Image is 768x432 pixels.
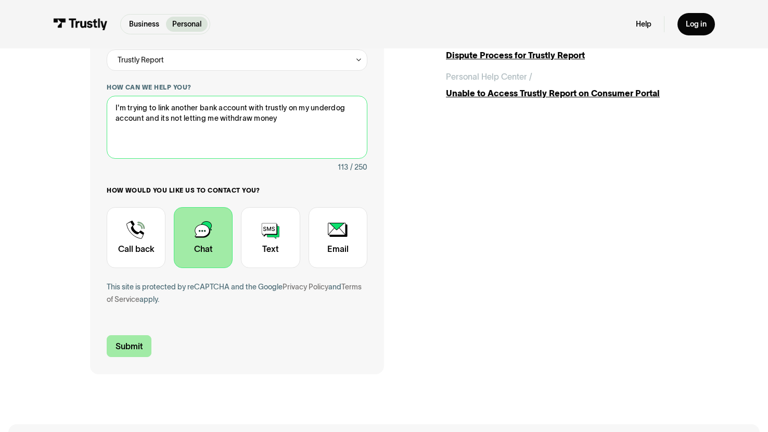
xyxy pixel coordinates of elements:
[107,83,367,92] label: How can we help you?
[686,19,707,29] div: Log in
[636,19,651,29] a: Help
[283,283,328,291] a: Privacy Policy
[338,161,348,173] div: 113
[446,70,532,83] div: Personal Help Center /
[107,49,367,70] div: Trustly Report
[123,17,165,32] a: Business
[107,281,367,306] div: This site is protected by reCAPTCHA and the Google and apply.
[350,161,367,173] div: / 250
[172,19,201,30] p: Personal
[129,19,159,30] p: Business
[107,186,367,195] label: How would you like us to contact you?
[677,13,715,35] a: Log in
[446,49,678,61] div: Dispute Process for Trustly Report
[166,17,208,32] a: Personal
[53,18,108,30] img: Trustly Logo
[446,70,678,100] a: Personal Help Center /Unable to Access Trustly Report on Consumer Portal
[446,87,678,99] div: Unable to Access Trustly Report on Consumer Portal
[118,54,164,66] div: Trustly Report
[107,335,151,357] input: Submit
